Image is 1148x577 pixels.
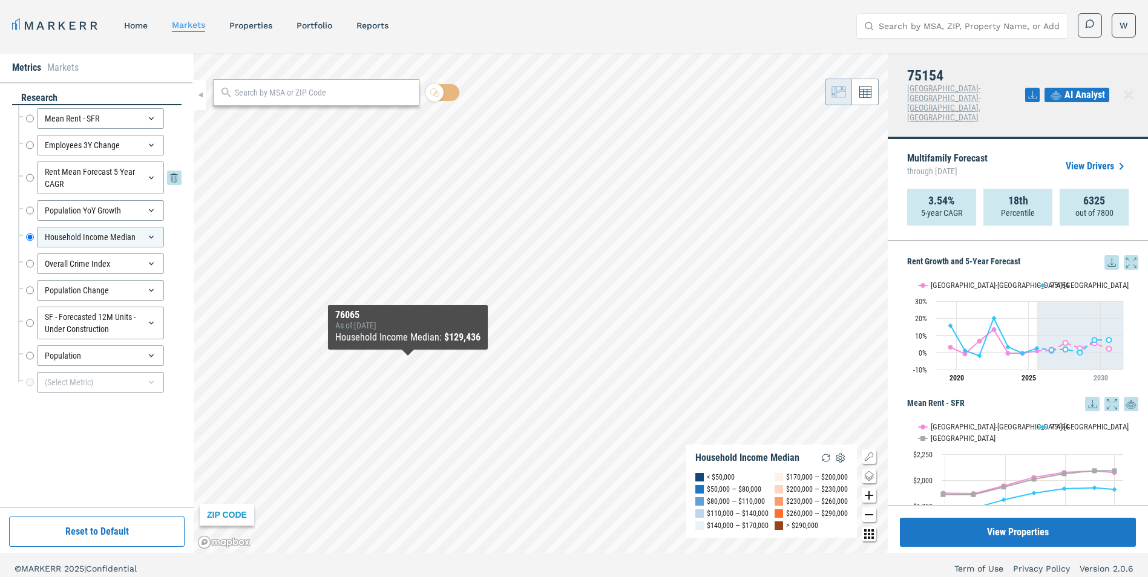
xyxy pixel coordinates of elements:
button: Show Dallas-Fort Worth-Arlington, TX [919,281,1026,290]
div: $170,000 — $200,000 [786,471,848,483]
span: © [15,564,21,573]
strong: 6325 [1083,195,1105,207]
strong: 3.54% [928,195,955,207]
svg: Interactive chart [907,411,1129,562]
div: Overall Crime Index [37,253,164,274]
a: markets [172,20,205,30]
tspan: 2020 [950,374,964,382]
div: < $50,000 [707,471,735,483]
div: SF - Forecasted 12M Units - Under Construction [37,307,164,339]
div: Employees 3Y Change [37,135,164,155]
text: -10% [913,366,927,374]
text: [GEOGRAPHIC_DATA] [931,434,995,443]
img: Reload Legend [819,451,833,465]
path: Thursday, 29 Jul, 17:00, 6.68. Dallas-Fort Worth-Arlington, TX. [977,339,982,344]
tspan: 2030 [1094,374,1108,382]
path: Thursday, 14 Aug, 17:00, 1,911.98. 75154. [1112,487,1117,492]
div: $200,000 — $230,000 [786,483,848,495]
div: 76065 [335,310,481,321]
a: properties [229,21,272,30]
canvas: Map [194,53,888,553]
p: out of 7800 [1075,207,1114,219]
button: Show/Hide Legend Map Button [862,449,876,464]
p: 5-year CAGR [921,207,962,219]
path: Monday, 14 Dec, 16:00, 1,861.53. USA. [971,492,976,497]
div: $80,000 — $110,000 [707,495,765,507]
div: $140,000 — $170,000 [707,520,769,532]
path: Wednesday, 14 Dec, 16:00, 1,876.51. 75154. [1032,491,1037,495]
div: Household Income Median [695,452,799,464]
div: Rent Growth and 5-Year Forecast. Highcharts interactive chart. [907,270,1138,391]
div: Population [37,345,164,366]
path: Saturday, 14 Dec, 16:00, 1,862. USA. [941,492,946,497]
div: Rent Mean Forecast 5 Year CAGR [37,161,164,194]
div: $110,000 — $140,000 [707,507,769,520]
path: Tuesday, 14 Dec, 16:00, 1,934.85. USA. [1002,484,1006,489]
text: $2,250 [913,451,933,459]
path: Tuesday, 29 Jul, 17:00, 2.45. 75154. [1035,346,1040,351]
button: Reset to Default [9,517,185,547]
path: Monday, 29 Jul, 17:00, 7.36. 75154. [1107,337,1112,342]
button: Change style map button [862,469,876,483]
path: Wednesday, 29 Jul, 17:00, 1.05. 75154. [963,348,968,353]
span: [GEOGRAPHIC_DATA]-[GEOGRAPHIC_DATA]-[GEOGRAPHIC_DATA], [GEOGRAPHIC_DATA] [907,83,980,122]
b: $129,436 [444,331,481,343]
path: Saturday, 29 Jul, 17:00, 0.01. 75154. [1078,350,1083,355]
div: $230,000 — $260,000 [786,495,848,507]
path: Monday, 29 Jul, 17:00, -0.4. 75154. [1020,351,1025,356]
button: W [1112,13,1136,37]
button: Zoom in map button [862,488,876,503]
text: $2,000 [913,477,933,485]
path: Thursday, 14 Dec, 16:00, 2,062.11. USA. [1062,471,1067,476]
a: MARKERR [12,17,100,34]
input: Search by MSA, ZIP, Property Name, or Address [879,14,1060,38]
div: Population YoY Growth [37,200,164,221]
span: Confidential [86,564,137,573]
path: Thursday, 14 Aug, 17:00, 2,090.59. USA. [1112,468,1117,473]
h4: 75154 [907,68,1025,83]
text: 75154 [1051,422,1069,431]
div: $260,000 — $290,000 [786,507,848,520]
g: 75154, line 4 of 4 with 5 data points. [1049,337,1112,355]
strong: 18th [1008,195,1028,207]
a: home [124,21,148,30]
button: Other options map button [862,527,876,541]
path: Sunday, 29 Jul, 17:00, 7.28. 75154. [1092,337,1097,342]
span: AI Analyst [1064,88,1105,102]
div: ZIP CODE [200,504,254,526]
div: Map Tooltip Content [335,310,481,345]
a: Term of Use [954,562,1003,575]
div: > $290,000 [786,520,818,532]
li: Metrics [12,60,41,75]
div: As of : [DATE] [335,321,481,330]
div: Population Change [37,280,164,301]
p: Multifamily Forecast [907,154,988,179]
div: research [12,91,182,105]
path: Thursday, 29 Jul, 17:00, -1.96. 75154. [977,353,982,358]
path: Saturday, 14 Dec, 16:00, 1,928.03. 75154. [1092,485,1097,490]
span: 2025 | [64,564,86,573]
button: View Properties [900,518,1136,547]
svg: Interactive chart [907,270,1129,391]
path: Monday, 29 Jul, 17:00, 15.67. 75154. [948,323,953,328]
a: Version 2.0.6 [1080,562,1133,575]
path: Wednesday, 14 Dec, 16:00, 2,010.02. USA. [1032,477,1037,481]
text: 20% [915,315,927,323]
text: 30% [915,298,927,306]
button: Show 75154 [1038,281,1070,290]
h5: Rent Growth and 5-Year Forecast [907,255,1138,270]
path: Thursday, 14 Dec, 16:00, 1,918.38. 75154. [1062,486,1067,491]
a: reports [356,21,389,30]
li: Markets [47,60,79,75]
text: $1,750 [913,503,933,511]
h5: Mean Rent - SFR [907,397,1138,411]
path: Thursday, 29 Jul, 17:00, 5.6. Dallas-Fort Worth-Arlington, TX. [1063,341,1068,345]
span: through [DATE] [907,163,988,179]
a: View Drivers [1066,159,1129,174]
a: Mapbox logo [197,535,251,549]
div: Mean Rent - SFR. Highcharts interactive chart. [907,411,1138,562]
path: Friday, 29 Jul, 17:00, 20.06. 75154. [992,316,997,321]
div: Household Income Median : [335,330,481,345]
div: Household Income Median [37,227,164,247]
path: Monday, 29 Jul, 17:00, 3.02. Dallas-Fort Worth-Arlington, TX. [948,345,953,350]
